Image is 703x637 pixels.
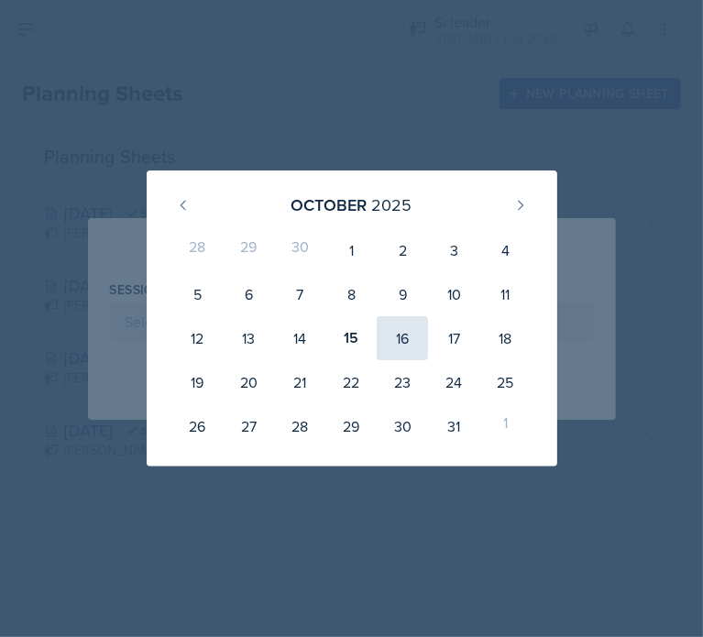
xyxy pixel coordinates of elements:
[172,272,224,316] div: 5
[274,316,325,360] div: 14
[274,272,325,316] div: 7
[479,272,531,316] div: 11
[291,192,368,217] div: October
[172,404,224,448] div: 26
[223,404,274,448] div: 27
[172,360,224,404] div: 19
[325,360,377,404] div: 22
[223,228,274,272] div: 29
[479,228,531,272] div: 4
[223,272,274,316] div: 6
[372,192,412,217] div: 2025
[325,272,377,316] div: 8
[377,404,428,448] div: 30
[428,228,479,272] div: 3
[479,360,531,404] div: 25
[274,228,325,272] div: 30
[428,360,479,404] div: 24
[377,360,428,404] div: 23
[325,228,377,272] div: 1
[428,272,479,316] div: 10
[377,316,428,360] div: 16
[428,404,479,448] div: 31
[172,316,224,360] div: 12
[377,272,428,316] div: 9
[428,316,479,360] div: 17
[325,404,377,448] div: 29
[479,404,531,448] div: 1
[172,228,224,272] div: 28
[479,316,531,360] div: 18
[274,360,325,404] div: 21
[377,228,428,272] div: 2
[325,316,377,360] div: 15
[223,316,274,360] div: 13
[223,360,274,404] div: 20
[274,404,325,448] div: 28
